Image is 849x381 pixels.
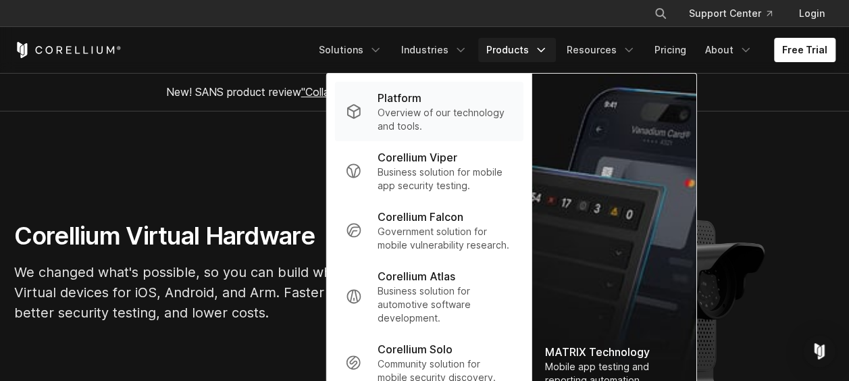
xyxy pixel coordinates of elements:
[545,344,683,360] div: MATRIX Technology
[14,221,419,251] h1: Corellium Virtual Hardware
[788,1,835,26] a: Login
[378,341,453,357] p: Corellium Solo
[478,38,556,62] a: Products
[803,335,835,367] div: Open Intercom Messenger
[301,85,613,99] a: "Collaborative Mobile App Security Development and Analysis"
[678,1,783,26] a: Support Center
[378,106,512,133] p: Overview of our technology and tools.
[378,209,463,225] p: Corellium Falcon
[378,149,457,166] p: Corellium Viper
[14,42,122,58] a: Corellium Home
[311,38,835,62] div: Navigation Menu
[378,166,512,193] p: Business solution for mobile app security testing.
[334,82,523,141] a: Platform Overview of our technology and tools.
[393,38,475,62] a: Industries
[14,262,419,323] p: We changed what's possible, so you can build what's next. Virtual devices for iOS, Android, and A...
[378,284,512,325] p: Business solution for automotive software development.
[166,85,684,99] span: New! SANS product review now available.
[334,141,523,201] a: Corellium Viper Business solution for mobile app security testing.
[697,38,761,62] a: About
[559,38,644,62] a: Resources
[648,1,673,26] button: Search
[774,38,835,62] a: Free Trial
[378,90,421,106] p: Platform
[334,260,523,333] a: Corellium Atlas Business solution for automotive software development.
[311,38,390,62] a: Solutions
[334,201,523,260] a: Corellium Falcon Government solution for mobile vulnerability research.
[378,225,512,252] p: Government solution for mobile vulnerability research.
[638,1,835,26] div: Navigation Menu
[646,38,694,62] a: Pricing
[378,268,455,284] p: Corellium Atlas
